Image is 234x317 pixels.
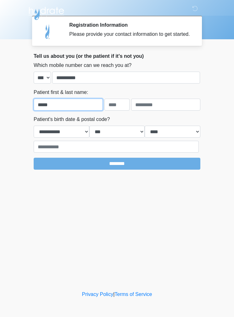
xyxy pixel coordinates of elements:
label: Which mobile number can we reach you at? [34,62,131,69]
label: Patient's birth date & postal code? [34,116,110,123]
h2: Tell us about you (or the patient if it's not you) [34,53,200,59]
img: Hydrate IV Bar - Flagstaff Logo [27,5,65,20]
div: Please provide your contact information to get started. [69,30,191,38]
a: Terms of Service [114,292,152,297]
a: | [113,292,114,297]
label: Patient first & last name: [34,89,88,96]
img: Agent Avatar [38,22,57,41]
a: Privacy Policy [82,292,114,297]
